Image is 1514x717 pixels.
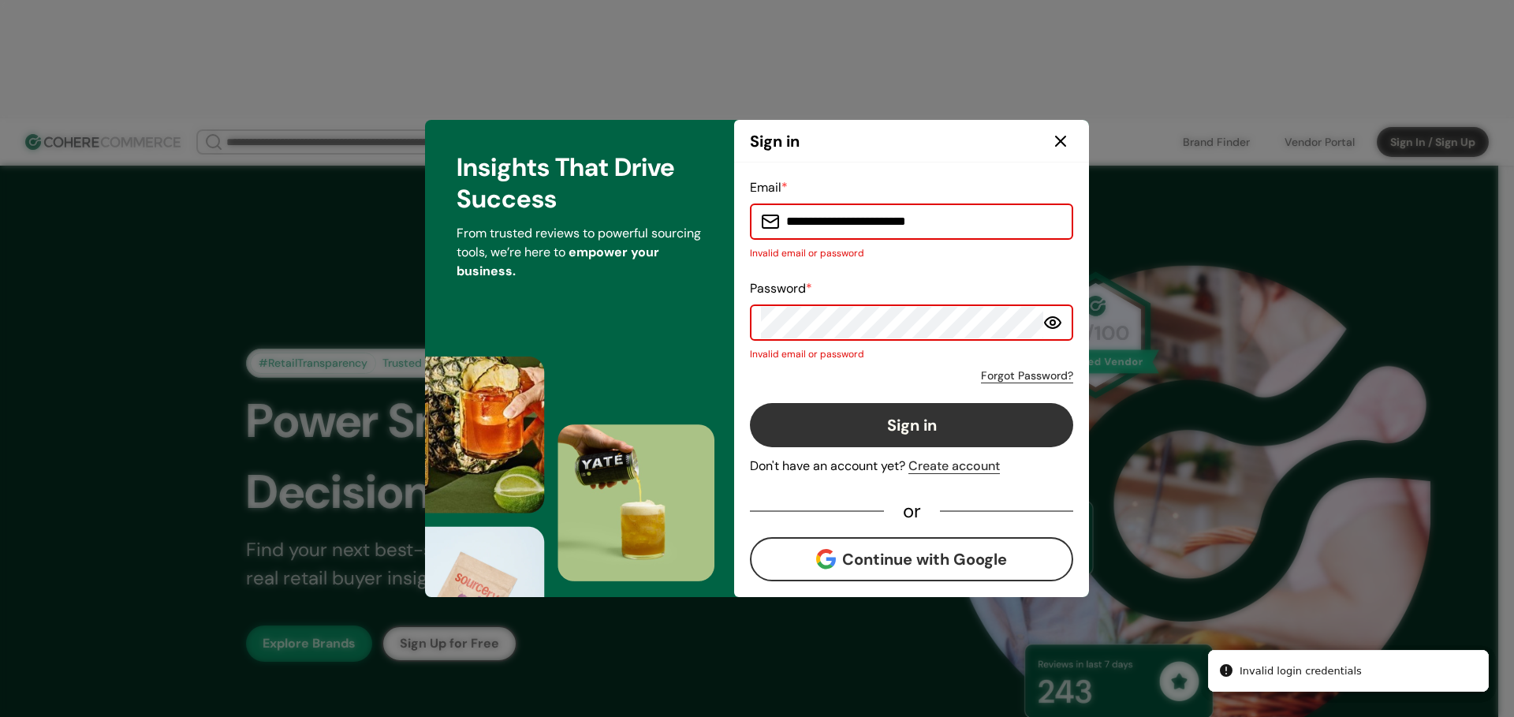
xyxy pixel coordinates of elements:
label: Password [750,280,812,297]
a: Forgot Password? [981,368,1073,384]
p: Invalid email or password [750,347,1073,361]
p: Invalid email or password [750,246,1073,260]
div: or [884,504,940,518]
button: Sign in [750,403,1073,447]
h2: Sign in [750,129,800,153]
p: From trusted reviews to powerful sourcing tools, we’re here to [457,224,703,281]
div: Create account [908,457,1000,476]
label: Email [750,179,788,196]
h3: Insights That Drive Success [457,151,703,215]
div: Don't have an account yet? [750,457,1073,476]
button: Continue with Google [750,537,1073,581]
